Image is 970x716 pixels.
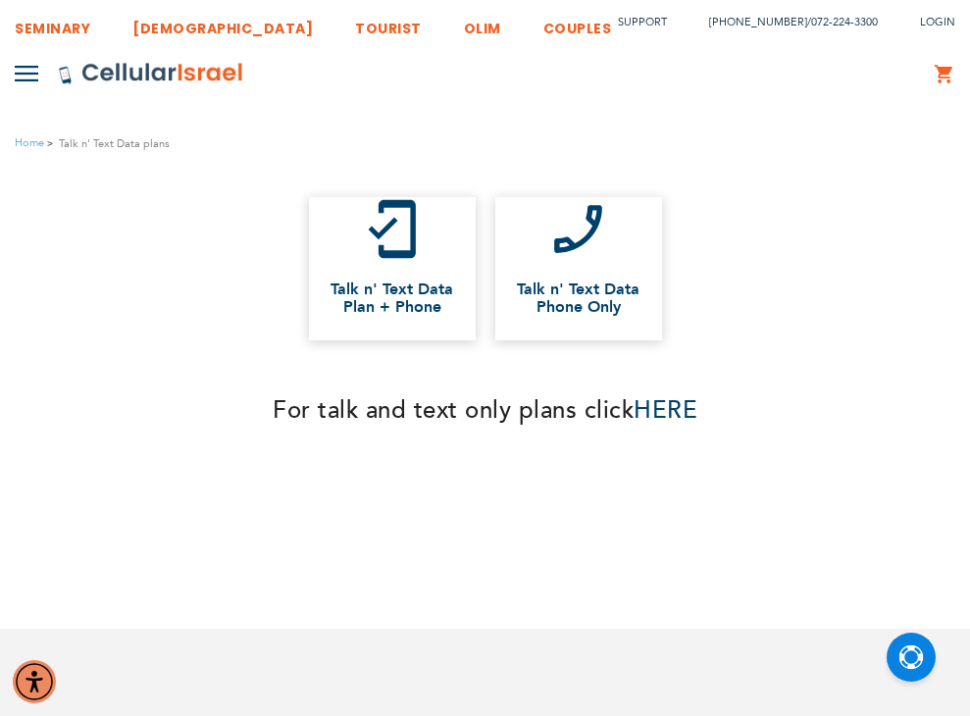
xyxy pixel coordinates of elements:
a: TOURIST [355,5,422,41]
a: [DEMOGRAPHIC_DATA] [132,5,313,41]
a: phone_enabled Talk n' Text Data Phone Only [495,197,662,340]
a: Support [618,15,667,29]
a: SEMINARY [15,5,90,41]
a: [PHONE_NUMBER] [709,15,807,29]
span: Login [920,15,955,29]
h3: For talk and text only plans click [15,394,955,428]
a: 072-224-3300 [811,15,878,29]
span: Talk n' Text Data Phone Only [515,281,642,316]
a: mobile_friendly Talk n' Text Data Plan + Phone [309,197,476,340]
a: Home [15,135,44,150]
a: COUPLES [543,5,612,41]
img: Toggle Menu [15,66,38,81]
a: HERE [634,394,697,427]
img: Cellular Israel Logo [58,62,244,85]
strong: Talk n' Text Data plans [59,134,170,153]
span: Talk n' Text Data Plan + Phone [329,281,456,316]
a: OLIM [464,5,501,41]
i: mobile_friendly [360,197,424,261]
li: / [689,8,878,36]
i: phone_enabled [546,197,610,261]
div: Accessibility Menu [13,660,56,703]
